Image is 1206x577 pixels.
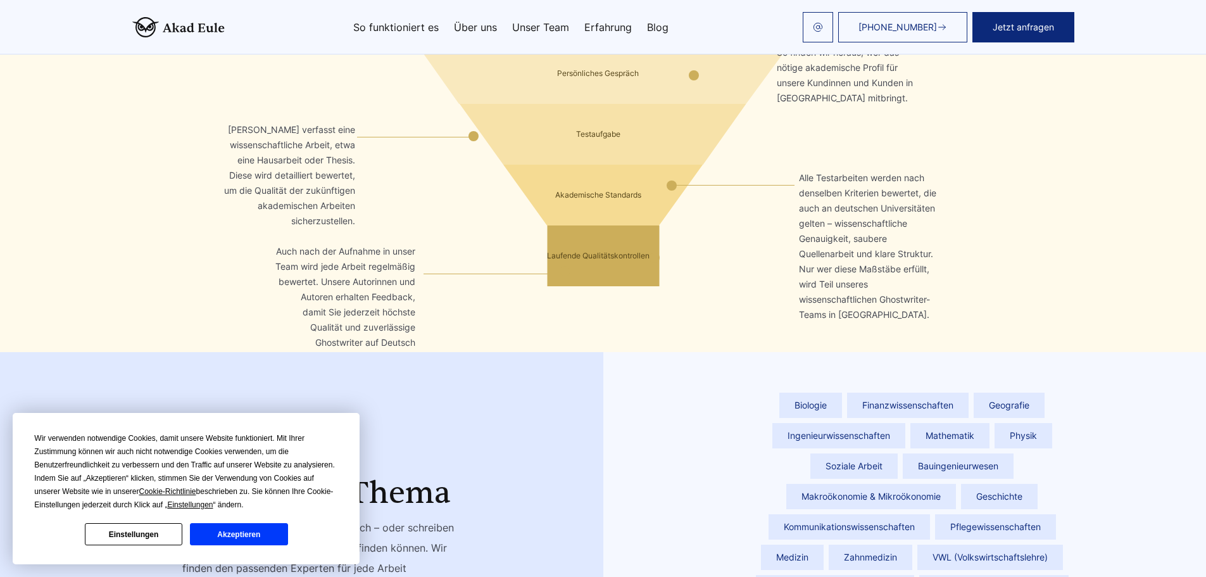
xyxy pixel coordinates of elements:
button: Akzeptieren [190,523,287,545]
span: Mathematik [910,423,989,448]
span: Kommunikationswissenschaften [769,514,930,540]
a: Erfahrung [584,22,632,32]
button: Jetzt anfragen [972,12,1074,42]
span: Alle Testarbeiten werden nach denselben Kriterien bewertet, die auch an deutschen Universitäten g... [789,160,949,181]
a: Blog [647,22,669,32]
span: Zahnmedizin [829,545,912,570]
img: email [813,22,823,32]
span: Bauingenieurwesen [903,453,1014,479]
span: Cookie-Richtlinie [139,487,196,496]
span: Auch nach der Aufnahme in unser Team wird jede Arbeit regelmäßig bewertet. Unsere Autorinnen und ... [265,234,425,254]
span: Finanzwissenschaften [847,393,969,418]
button: Einstellungen [85,523,182,545]
span: Biologie [779,393,842,418]
span: Physik [995,423,1052,448]
span: VWL (Volkswirtschaftslehre) [917,545,1063,570]
span: Akademische Standards [555,190,651,201]
span: [PERSON_NAME] verfasst eine wissenschaftliche Arbeit, etwa eine Hausarbeit oder Thesis. Diese wir... [205,112,365,132]
span: Geografie [974,393,1045,418]
span: Testaufgabe [576,129,631,140]
img: logo [132,17,225,37]
span: [PHONE_NUMBER] [858,22,937,32]
div: Wir verwenden notwendige Cookies, damit unsere Website funktioniert. Mit Ihrer Zustimmung können ... [34,432,338,512]
span: Medizin [761,545,824,570]
span: Ingenieurwissenschaften [772,423,905,448]
span: Geschichte [961,484,1038,509]
span: Persönliches Gespräch [557,68,649,79]
span: Laufende Qualitätskontrollen [547,251,660,262]
span: Soziale Arbeit [810,453,898,479]
a: Über uns [454,22,497,32]
div: Cookie Consent Prompt [13,413,360,564]
span: Pflegewissenschaften [935,514,1056,540]
span: Makroökonomie & Mikroökonomie [786,484,956,509]
a: Unser Team [512,22,569,32]
a: [PHONE_NUMBER] [838,12,967,42]
span: Einstellungen [167,500,213,509]
a: So funktioniert es [353,22,439,32]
